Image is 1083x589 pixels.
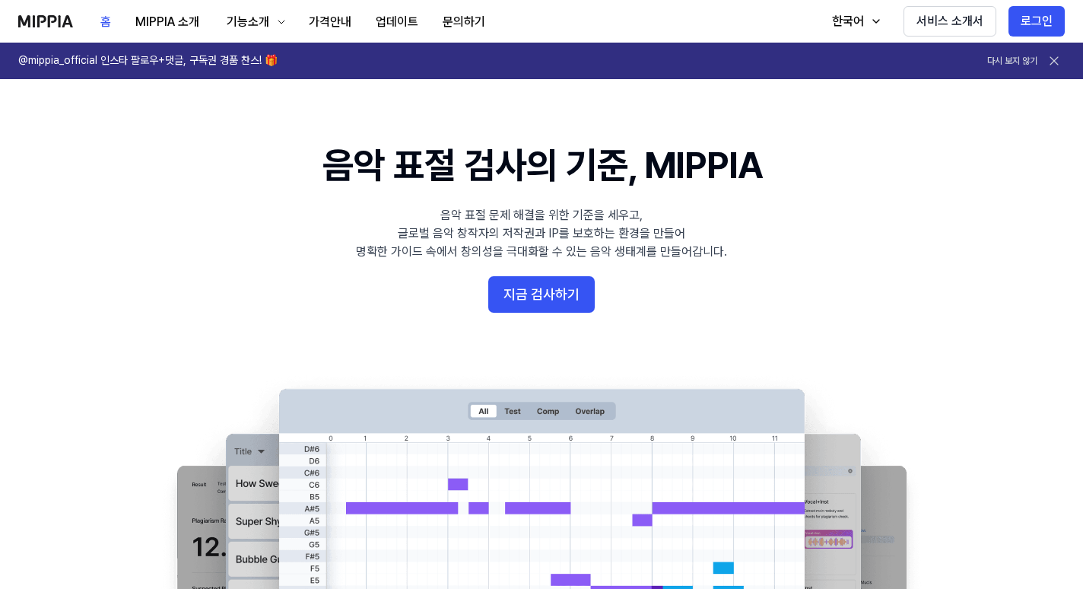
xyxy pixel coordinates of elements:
[211,7,297,37] button: 기능소개
[123,7,211,37] button: MIPPIA 소개
[18,15,73,27] img: logo
[88,7,123,37] button: 홈
[430,7,497,37] button: 문의하기
[297,7,364,37] button: 가격안내
[817,6,891,37] button: 한국어
[88,1,123,43] a: 홈
[356,206,727,261] div: 음악 표절 문제 해결을 위한 기준을 세우고, 글로벌 음악 창작자의 저작권과 IP를 보호하는 환경을 만들어 명확한 가이드 속에서 창의성을 극대화할 수 있는 음악 생태계를 만들어...
[322,140,761,191] h1: 음악 표절 검사의 기준, MIPPIA
[829,12,867,30] div: 한국어
[364,7,430,37] button: 업데이트
[224,13,272,31] div: 기능소개
[1008,6,1065,37] button: 로그인
[904,6,996,37] button: 서비스 소개서
[488,276,595,313] button: 지금 검사하기
[364,1,430,43] a: 업데이트
[987,55,1037,68] button: 다시 보지 않기
[18,53,278,68] h1: @mippia_official 인스타 팔로우+댓글, 구독권 경품 찬스! 🎁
